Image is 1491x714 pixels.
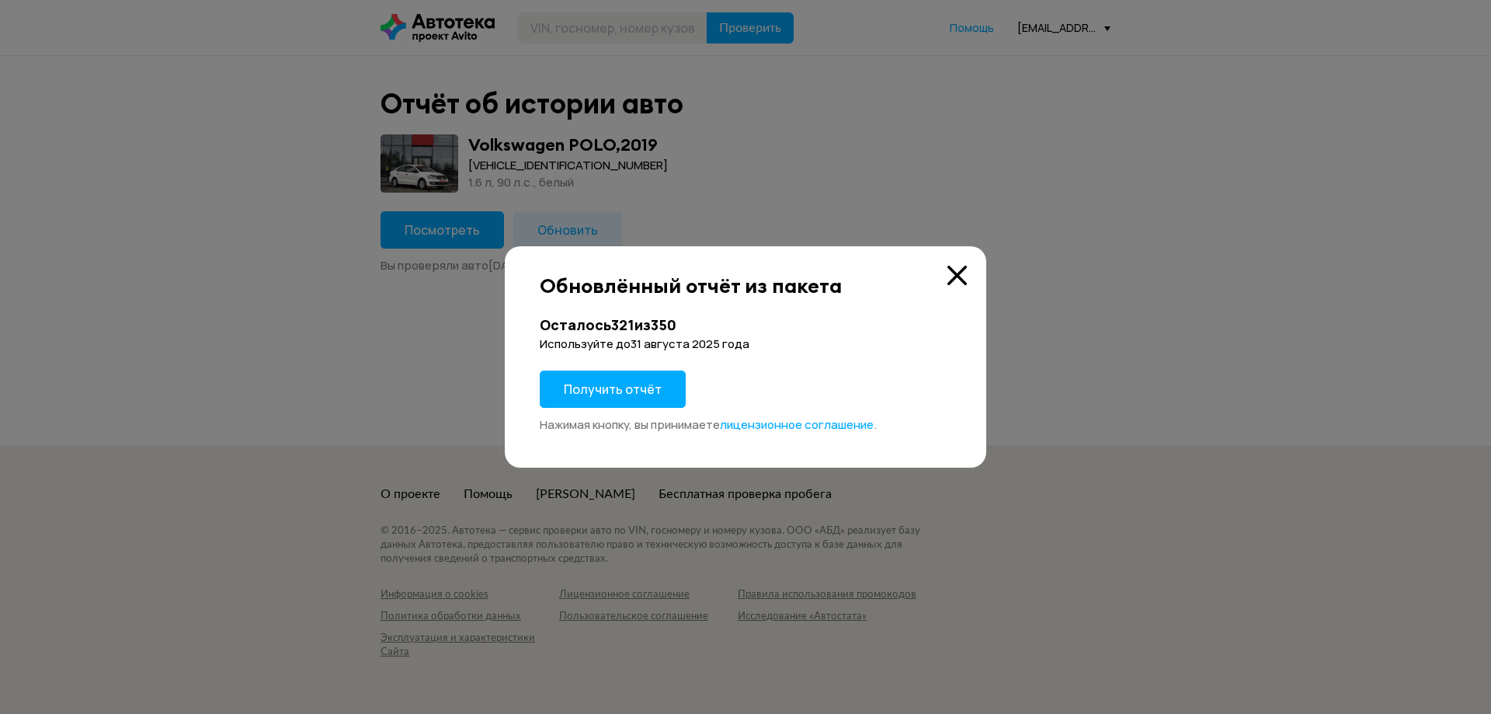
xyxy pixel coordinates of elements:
[540,315,951,335] div: Осталось 321 из 350
[540,273,951,298] div: Обновлённый отчёт из пакета
[720,416,874,433] span: лицензионное соглашение
[720,417,874,433] a: лицензионное соглашение
[540,416,877,433] span: Нажимая кнопку, вы принимаете .
[540,336,951,352] div: Используйте до 31 августа 2025 года
[540,371,686,408] button: Получить отчёт
[564,381,662,398] span: Получить отчёт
